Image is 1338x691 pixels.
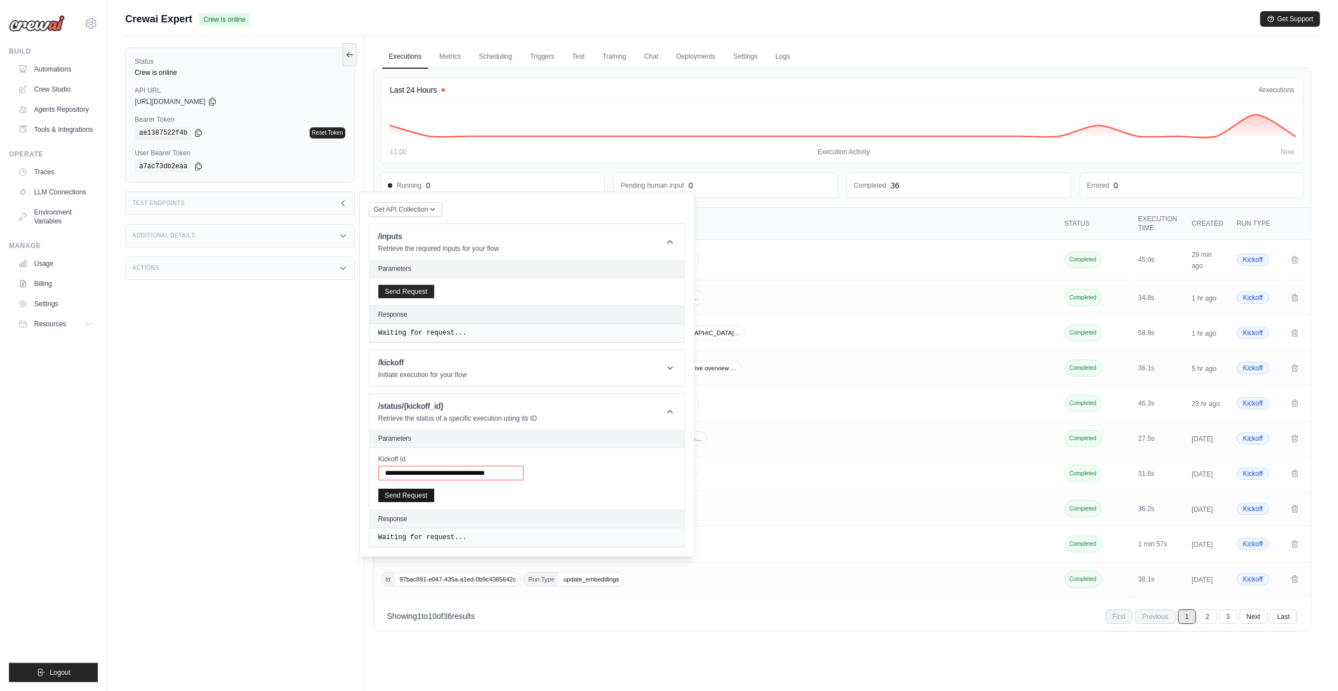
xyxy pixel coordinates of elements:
[13,80,98,98] a: Crew Studio
[1138,575,1179,584] div: 38.1s
[1198,609,1217,624] a: 2
[13,295,98,313] a: Settings
[524,573,559,586] span: Run Type
[1237,468,1269,480] span: Kickoff
[374,208,1060,240] th: Inputs
[1138,434,1179,443] div: 27.5s
[1138,293,1179,302] div: 34.8s
[378,264,676,273] h2: Parameters
[395,573,521,586] span: 97bac891-e047-435a-a1ed-0b9c4385642c
[1105,609,1297,624] nav: Pagination
[135,97,206,106] span: [URL][DOMAIN_NAME]
[1192,400,1221,408] time: 23 hr ago
[1270,609,1297,624] a: Last
[428,612,437,621] span: 10
[9,241,98,250] div: Manage
[443,612,452,621] span: 36
[1237,573,1269,585] span: Kickoff
[1237,327,1269,339] span: Kickoff
[1138,328,1179,337] div: 58.9s
[1065,536,1102,552] span: Completed
[1065,220,1090,227] span: Status
[378,328,676,337] pre: Waiting for request...
[670,45,722,69] a: Deployments
[135,68,345,77] div: Crew is online
[1132,208,1185,240] th: Execution Time
[378,514,407,523] h2: Response
[125,11,192,27] span: Crewai Expert
[1282,637,1338,691] iframe: Chat Widget
[13,203,98,230] a: Environment Variables
[374,205,428,214] span: Get API Collection
[1192,365,1217,373] time: 5 hr ago
[9,150,98,159] div: Operate
[1237,362,1269,374] span: Kickoff
[689,180,693,191] div: 0
[378,401,537,412] h1: /status/{kickoff_id}
[374,208,1311,631] section: Crew executions table
[472,45,519,69] a: Scheduling
[13,101,98,118] a: Agents Repository
[1192,251,1212,270] time: 29 min ago
[1065,360,1102,377] span: Completed
[1065,251,1102,268] span: Completed
[1237,397,1269,409] span: Kickoff
[132,265,159,271] h3: Actions
[1240,609,1268,624] a: Next
[378,414,537,423] p: Retrieve the status of a specific execution using its ID
[417,612,421,621] span: 1
[1065,465,1102,482] span: Completed
[638,45,665,69] a: Chat
[13,163,98,181] a: Traces
[559,573,624,586] span: update_embeddings
[135,126,192,140] code: ae1387522f4b
[1192,435,1213,443] time: [DATE]
[378,533,676,542] pre: Waiting for request...
[378,370,467,379] p: Initiate execution for your flow
[1087,181,1109,190] dd: Errored
[1260,11,1320,27] button: Get Support
[891,180,900,191] div: 36
[1192,470,1213,478] time: [DATE]
[1237,538,1269,550] span: Kickoff
[769,45,797,69] a: Logs
[135,57,345,66] label: Status
[390,84,437,96] h4: Last 24 Hours
[854,181,886,190] dd: Completed
[381,573,395,586] span: Id
[1192,330,1217,337] time: 1 hr ago
[135,115,345,124] label: Bearer Token
[13,183,98,201] a: LLM Connections
[1065,501,1102,517] span: Completed
[13,255,98,273] a: Usage
[378,310,407,319] h2: Response
[9,663,98,682] button: Logout
[13,121,98,139] a: Tools & Integrations
[390,147,407,156] span: 11:00
[199,13,250,26] span: Crew is online
[378,231,499,242] h1: /inputs
[369,202,442,217] button: Get API Collection
[13,60,98,78] a: Automations
[374,602,1311,631] nav: Pagination
[1237,254,1269,266] span: Kickoff
[132,200,185,207] h3: Test Endpoints
[1178,609,1197,624] span: 1
[1237,220,1270,227] span: Run Type
[1138,469,1179,478] div: 31.8s
[382,45,429,69] a: Executions
[1065,430,1102,447] span: Completed
[426,180,430,191] div: 0
[1192,576,1213,584] time: [DATE]
[378,285,434,298] button: Send Request
[135,160,192,173] code: a7ac73db2eaa
[1114,180,1118,191] div: 0
[1138,255,1179,264] div: 45.0s
[1259,85,1294,94] div: executions
[818,147,870,156] span: Execution Activity
[1065,571,1102,588] span: Completed
[1135,609,1176,624] span: Previous
[621,181,684,190] dd: Pending human input
[387,611,475,622] p: Showing to of results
